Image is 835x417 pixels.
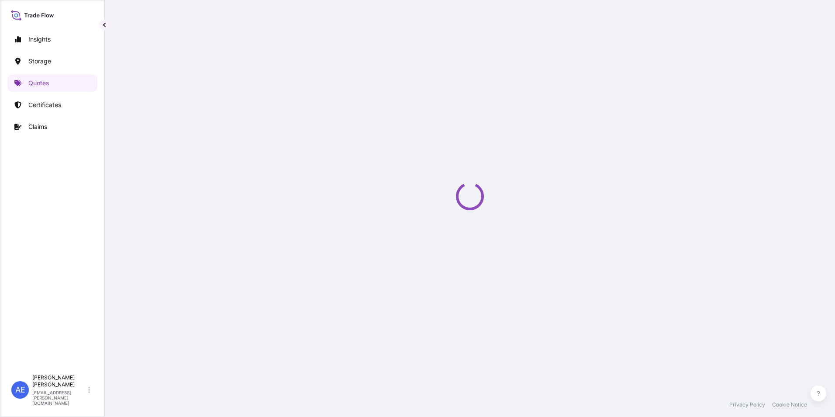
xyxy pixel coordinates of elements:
[7,74,97,92] a: Quotes
[7,31,97,48] a: Insights
[28,79,49,87] p: Quotes
[28,57,51,66] p: Storage
[772,401,807,408] a: Cookie Notice
[32,374,86,388] p: [PERSON_NAME] [PERSON_NAME]
[15,386,25,394] span: AE
[32,390,86,406] p: [EMAIL_ADDRESS][PERSON_NAME][DOMAIN_NAME]
[28,101,61,109] p: Certificates
[28,122,47,131] p: Claims
[7,52,97,70] a: Storage
[729,401,765,408] a: Privacy Policy
[28,35,51,44] p: Insights
[7,96,97,114] a: Certificates
[7,118,97,136] a: Claims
